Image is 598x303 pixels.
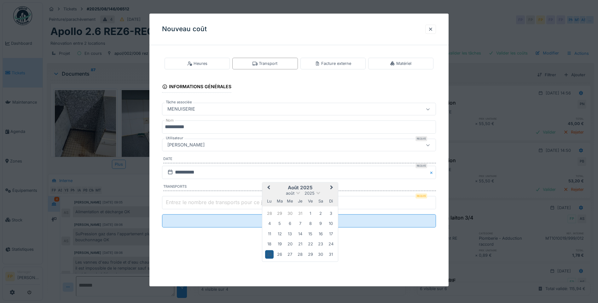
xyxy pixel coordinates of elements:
[286,220,294,228] div: Choose mercredi 6 août 2025
[306,230,315,238] div: Choose vendredi 15 août 2025
[415,136,427,141] div: Requis
[165,136,184,141] label: Utilisateur
[296,197,305,205] div: jeudi
[296,209,305,218] div: Choose jeudi 31 juillet 2025
[306,209,315,218] div: Choose vendredi 1 août 2025
[162,82,231,93] div: Informations générales
[327,240,335,248] div: Choose dimanche 24 août 2025
[327,250,335,259] div: Choose dimanche 31 août 2025
[265,197,274,205] div: lundi
[306,250,315,259] div: Choose vendredi 29 août 2025
[163,184,436,191] label: Transports
[286,197,294,205] div: mercredi
[327,230,335,238] div: Choose dimanche 17 août 2025
[165,106,198,113] div: MENUISERIE
[315,60,351,66] div: Facture externe
[162,25,207,33] h3: Nouveau coût
[327,220,335,228] div: Choose dimanche 10 août 2025
[306,220,315,228] div: Choose vendredi 8 août 2025
[286,209,294,218] div: Choose mercredi 30 juillet 2025
[316,209,325,218] div: Choose samedi 2 août 2025
[327,209,335,218] div: Choose dimanche 3 août 2025
[415,163,427,168] div: Requis
[165,142,207,149] div: [PERSON_NAME]
[264,208,336,259] div: Month août, 2025
[429,166,436,179] button: Close
[163,157,436,163] label: Date
[306,240,315,248] div: Choose vendredi 22 août 2025
[276,240,284,248] div: Choose mardi 19 août 2025
[276,250,284,259] div: Choose mardi 26 août 2025
[265,250,274,259] div: Choose lundi 25 août 2025
[286,240,294,248] div: Choose mercredi 20 août 2025
[165,100,193,105] label: Tâche associée
[276,220,284,228] div: Choose mardi 5 août 2025
[296,220,305,228] div: Choose jeudi 7 août 2025
[296,240,305,248] div: Choose jeudi 21 août 2025
[316,240,325,248] div: Choose samedi 23 août 2025
[286,230,294,238] div: Choose mercredi 13 août 2025
[265,240,274,248] div: Choose lundi 18 août 2025
[316,230,325,238] div: Choose samedi 16 août 2025
[187,60,207,66] div: Heures
[263,183,273,193] button: Previous Month
[316,197,325,205] div: samedi
[165,198,271,206] label: Entrez le nombre de transports pour ce jour
[253,60,277,66] div: Transport
[306,197,315,205] div: vendredi
[296,250,305,259] div: Choose jeudi 28 août 2025
[265,230,274,238] div: Choose lundi 11 août 2025
[165,118,175,123] label: Nom
[327,197,335,205] div: dimanche
[265,209,274,218] div: Choose lundi 28 juillet 2025
[390,60,411,66] div: Matériel
[265,220,274,228] div: Choose lundi 4 août 2025
[305,191,315,196] span: 2025
[286,191,294,196] span: août
[276,209,284,218] div: Choose mardi 29 juillet 2025
[327,183,337,193] button: Next Month
[415,193,427,198] div: Requis
[276,197,284,205] div: mardi
[286,250,294,259] div: Choose mercredi 27 août 2025
[316,250,325,259] div: Choose samedi 30 août 2025
[296,230,305,238] div: Choose jeudi 14 août 2025
[276,230,284,238] div: Choose mardi 12 août 2025
[316,220,325,228] div: Choose samedi 9 août 2025
[262,185,338,191] h2: août 2025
